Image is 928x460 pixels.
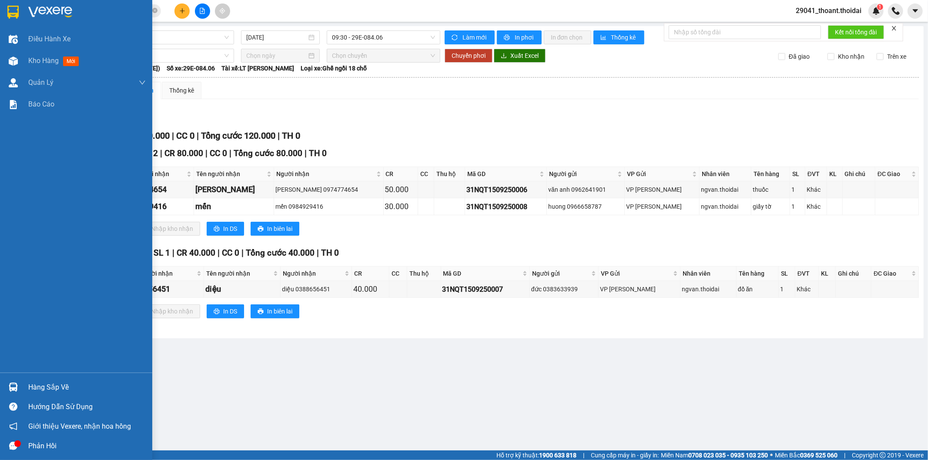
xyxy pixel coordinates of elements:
div: mến 0984929416 [275,202,382,211]
span: | [197,130,199,141]
button: printerIn phơi [497,30,542,44]
td: 0984929416 [122,198,194,215]
span: CC 0 [176,130,194,141]
span: file-add [199,8,205,14]
th: KL [819,267,836,281]
div: 1 [780,284,794,294]
span: In DS [223,224,237,233]
span: | [278,130,280,141]
img: logo-vxr [7,6,19,19]
div: 0974774654 [123,183,192,196]
span: In DS [223,307,237,316]
div: đồ ăn [738,284,777,294]
div: VP [PERSON_NAME] [626,185,698,194]
th: CC [389,267,407,281]
img: phone-icon [892,7,900,15]
span: aim [219,8,225,14]
div: 31NQT1509250006 [466,184,545,195]
span: 09:30 - 29E-084.06 [332,31,435,44]
span: Tên người nhận [206,269,272,278]
div: 40.000 [353,283,388,295]
th: ĐVT [795,267,819,281]
td: 31NQT1509250008 [465,198,547,215]
span: | [241,248,244,258]
span: CR 40.000 [177,248,215,258]
td: 0974774654 [122,181,194,198]
button: plus [174,3,190,19]
img: warehouse-icon [9,35,18,44]
div: VP [PERSON_NAME] [600,284,679,294]
span: Giới thiệu Vexere, nhận hoa hồng [28,421,131,432]
div: đức 0383633939 [531,284,597,294]
span: TH 0 [282,130,300,141]
strong: 0369 525 060 [800,452,838,459]
span: | [172,248,174,258]
span: VP Gửi [627,169,690,179]
span: Báo cáo [28,99,54,110]
th: Ghi chú [843,167,875,181]
span: Mã GD [467,169,538,179]
div: [PERSON_NAME] 0974774654 [275,185,382,194]
span: | [172,130,174,141]
button: downloadXuất Excel [494,49,546,63]
span: ⚪️ [770,453,773,457]
span: caret-down [911,7,919,15]
div: 0984929416 [123,200,192,213]
button: Kết nối tổng đài [828,25,884,39]
span: Xuất Excel [510,51,539,60]
span: | [583,450,584,460]
strong: 0708 023 035 - 0935 103 250 [688,452,768,459]
span: Tên người nhận [196,169,265,179]
span: Miền Nam [661,450,768,460]
span: printer [214,308,220,315]
span: Tài xế: LT [PERSON_NAME] [221,63,294,73]
span: Đã giao [785,52,813,61]
div: diệu 0388656451 [282,284,350,294]
div: 50.000 [385,183,416,196]
td: mến [194,198,274,215]
div: huong 0966658787 [548,202,623,211]
span: Điều hành xe [28,33,70,44]
span: Cung cấp máy in - giấy in: [591,450,659,460]
span: Kho hàng [28,57,59,65]
button: printerIn biên lai [251,222,299,236]
span: bar-chart [600,34,608,41]
th: Thu hộ [434,167,466,181]
div: ngvan.thoidai [701,185,750,194]
span: Kho nhận [834,52,868,61]
span: In phơi [515,33,535,42]
span: TH 0 [309,148,327,158]
th: Ghi chú [836,267,871,281]
span: close-circle [152,8,157,13]
span: mới [63,57,79,66]
button: printerIn DS [207,222,244,236]
button: caret-down [908,3,923,19]
div: ngvan.thoidai [682,284,735,294]
span: question-circle [9,403,17,411]
span: SL 2 [141,148,158,158]
span: message [9,442,17,450]
input: 15/09/2025 [246,33,307,42]
th: Nhân viên [680,267,737,281]
span: CR 80.000 [164,148,203,158]
span: copyright [880,452,886,458]
strong: 1900 633 818 [539,452,576,459]
span: Loại xe: Ghế ngồi 18 chỗ [301,63,367,73]
input: Nhập số tổng đài [669,25,821,39]
div: 0388656451 [127,283,202,295]
span: Hỗ trợ kỹ thuật: [496,450,576,460]
span: In biên lai [267,224,292,233]
button: downloadNhập kho nhận [134,304,200,318]
td: VP Nguyễn Quốc Trị [625,181,700,198]
span: printer [258,308,264,315]
span: CC 0 [210,148,227,158]
span: | [317,248,319,258]
td: nguyễn thị thu hyền [194,181,274,198]
sup: 1 [877,4,883,10]
div: Khác [807,185,825,194]
span: | [205,148,208,158]
div: Hàng sắp về [28,381,146,394]
img: warehouse-icon [9,57,18,66]
th: Nhân viên [700,167,751,181]
span: Người gửi [549,169,616,179]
